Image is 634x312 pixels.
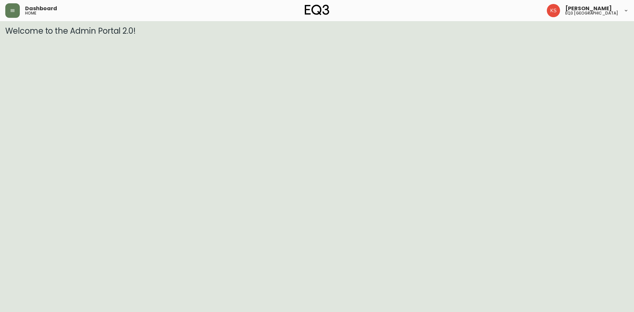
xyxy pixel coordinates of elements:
[25,6,57,11] span: Dashboard
[25,11,36,15] h5: home
[547,4,560,17] img: e2d2a50d62d185d4f6f97e5250e9c2c6
[565,11,618,15] h5: eq3 [GEOGRAPHIC_DATA]
[305,5,329,15] img: logo
[565,6,612,11] span: [PERSON_NAME]
[5,26,629,36] h3: Welcome to the Admin Portal 2.0!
